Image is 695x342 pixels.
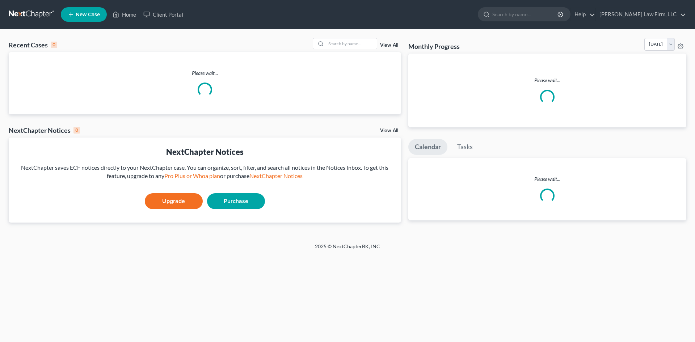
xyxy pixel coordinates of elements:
[249,172,303,179] a: NextChapter Notices
[380,128,398,133] a: View All
[571,8,595,21] a: Help
[140,8,187,21] a: Client Portal
[380,43,398,48] a: View All
[9,41,57,49] div: Recent Cases
[9,126,80,135] div: NextChapter Notices
[73,127,80,134] div: 0
[145,193,203,209] a: Upgrade
[596,8,686,21] a: [PERSON_NAME] Law Firm, LLC
[408,139,447,155] a: Calendar
[51,42,57,48] div: 0
[14,146,395,157] div: NextChapter Notices
[76,12,100,17] span: New Case
[109,8,140,21] a: Home
[14,164,395,180] div: NextChapter saves ECF notices directly to your NextChapter case. You can organize, sort, filter, ...
[451,139,479,155] a: Tasks
[414,77,681,84] p: Please wait...
[141,243,554,256] div: 2025 © NextChapterBK, INC
[207,193,265,209] a: Purchase
[9,69,401,77] p: Please wait...
[408,176,686,183] p: Please wait...
[408,42,460,51] h3: Monthly Progress
[326,38,377,49] input: Search by name...
[164,172,220,179] a: Pro Plus or Whoa plan
[492,8,559,21] input: Search by name...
